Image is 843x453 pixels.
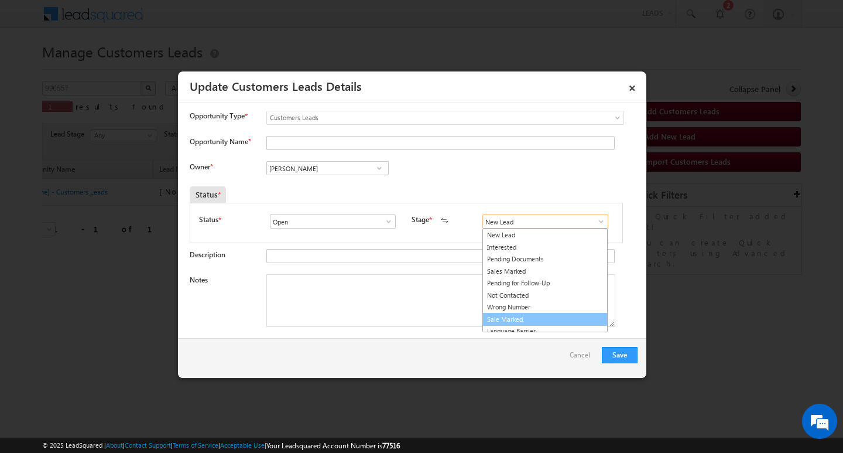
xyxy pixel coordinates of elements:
[382,441,400,450] span: 77516
[42,440,400,451] span: © 2025 LeadSquared | | | | |
[266,441,400,450] span: Your Leadsquared Account Number is
[570,347,596,369] a: Cancel
[602,347,638,363] button: Save
[220,441,265,449] a: Acceptable Use
[190,162,213,171] label: Owner
[266,111,624,125] a: Customers Leads
[190,275,208,284] label: Notes
[190,250,225,259] label: Description
[483,289,607,302] a: Not Contacted
[190,77,362,94] a: Update Customers Leads Details
[270,214,396,229] input: Type to Search
[267,113,576,123] span: Customers Leads
[372,162,386,174] a: Show All Items
[159,361,213,377] em: Start Chat
[591,216,605,227] a: Show All Items
[482,313,608,326] a: Sale Marked
[20,62,49,77] img: d_60004797649_company_0_60004797649
[483,277,607,289] a: Pending for Follow-Up
[482,214,608,229] input: Type to Search
[125,441,171,449] a: Contact Support
[622,76,642,96] a: ×
[192,6,220,34] div: Minimize live chat window
[15,108,214,351] textarea: Type your message and hit 'Enter'
[483,301,607,314] a: Wrong Number
[190,137,251,146] label: Opportunity Name
[106,441,123,449] a: About
[378,216,393,227] a: Show All Items
[412,214,429,225] label: Stage
[61,62,197,77] div: Chat with us now
[483,325,607,338] a: Language Barrier
[483,265,607,278] a: Sales Marked
[483,229,607,241] a: New Lead
[190,111,245,121] span: Opportunity Type
[199,214,218,225] label: Status
[173,441,218,449] a: Terms of Service
[483,241,607,254] a: Interested
[266,161,389,175] input: Type to Search
[190,186,226,203] div: Status
[483,253,607,265] a: Pending Documents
